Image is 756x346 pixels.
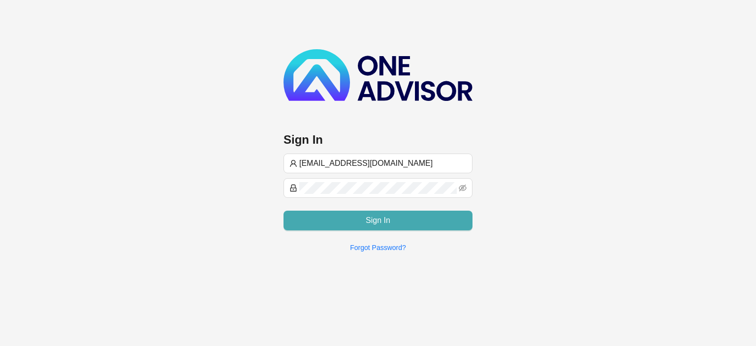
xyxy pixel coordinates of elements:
a: Forgot Password? [350,244,406,252]
span: Sign In [366,215,390,226]
span: lock [289,184,297,192]
h3: Sign In [283,132,472,148]
span: eye-invisible [459,184,467,192]
button: Sign In [283,211,472,230]
img: b89e593ecd872904241dc73b71df2e41-logo-dark.svg [283,49,472,101]
span: user [289,159,297,167]
input: Username [299,157,467,169]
